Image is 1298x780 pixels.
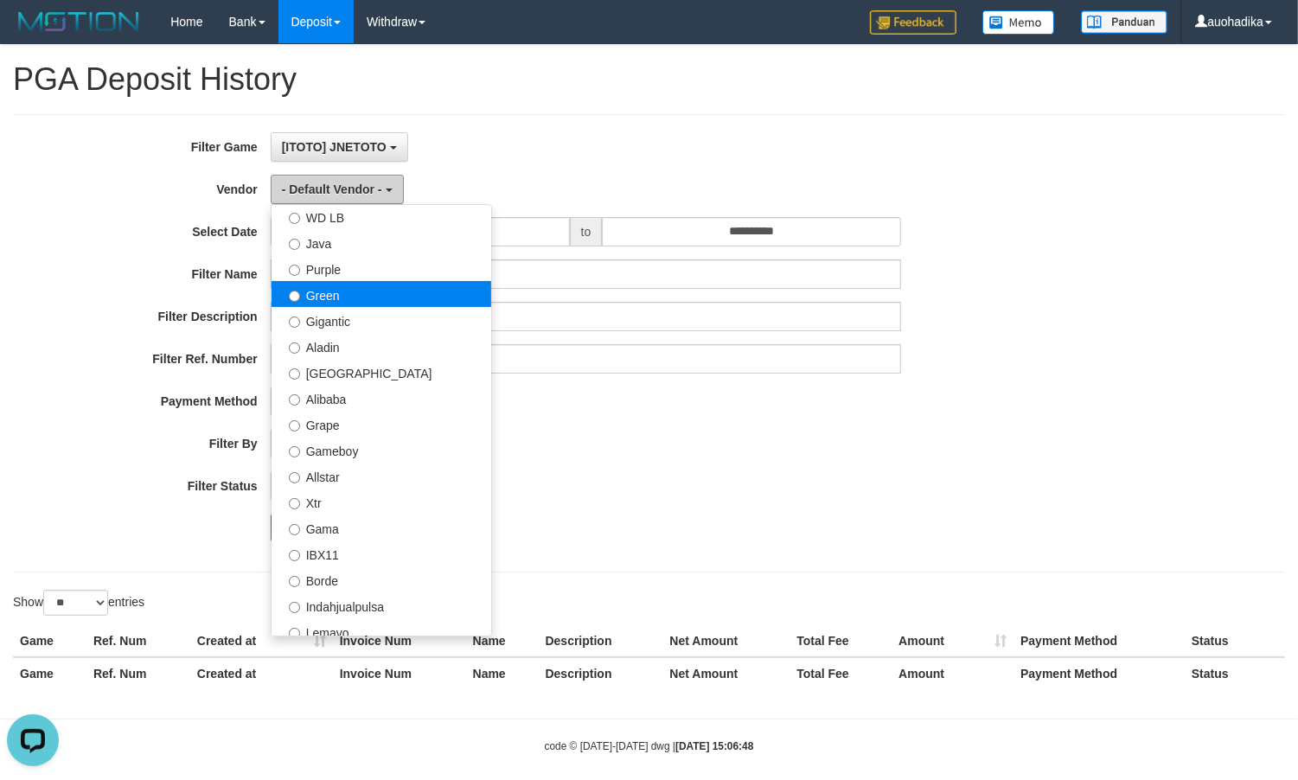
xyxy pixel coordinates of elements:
th: Ref. Num [86,625,190,657]
label: Gameboy [272,437,491,463]
button: Open LiveChat chat widget [7,7,59,59]
input: Gameboy [289,446,300,457]
input: Gigantic [289,316,300,328]
input: Java [289,239,300,250]
th: Created at [190,625,333,657]
label: Allstar [272,463,491,489]
th: Game [13,657,86,689]
input: Green [289,291,300,302]
label: Alibaba [272,385,491,411]
img: panduan.png [1081,10,1167,34]
input: WD LB [289,213,300,224]
label: [GEOGRAPHIC_DATA] [272,359,491,385]
th: Payment Method [1013,657,1185,689]
th: Net Amount [662,625,790,657]
label: Borde [272,566,491,592]
label: Lemavo [272,618,491,644]
input: Allstar [289,472,300,483]
label: Indahjualpulsa [272,592,491,618]
input: Purple [289,265,300,276]
button: [ITOTO] JNETOTO [271,132,408,162]
th: Invoice Num [333,625,466,657]
th: Status [1185,657,1285,689]
th: Created at [190,657,333,689]
input: Grape [289,420,300,432]
th: Ref. Num [86,657,190,689]
label: Xtr [272,489,491,515]
input: Alibaba [289,394,300,406]
th: Payment Method [1013,625,1185,657]
label: Gama [272,515,491,540]
th: Description [539,625,663,657]
th: Name [466,657,539,689]
input: Borde [289,576,300,587]
th: Name [466,625,539,657]
th: Invoice Num [333,657,466,689]
label: Green [272,281,491,307]
label: Purple [272,255,491,281]
span: to [570,217,603,246]
input: Lemavo [289,628,300,639]
h1: PGA Deposit History [13,62,1285,97]
small: code © [DATE]-[DATE] dwg | [545,740,754,752]
img: Button%20Memo.svg [982,10,1055,35]
label: IBX11 [272,540,491,566]
input: Xtr [289,498,300,509]
img: Feedback.jpg [870,10,956,35]
label: Show entries [13,590,144,616]
th: Game [13,625,86,657]
button: - Default Vendor - [271,175,404,204]
span: - Default Vendor - [282,182,382,196]
strong: [DATE] 15:06:48 [675,740,753,752]
th: Net Amount [662,657,790,689]
th: Status [1185,625,1285,657]
input: Indahjualpulsa [289,602,300,613]
input: Aladin [289,342,300,354]
span: [ITOTO] JNETOTO [282,140,387,154]
input: [GEOGRAPHIC_DATA] [289,368,300,380]
input: Gama [289,524,300,535]
label: Aladin [272,333,491,359]
th: Description [539,657,663,689]
label: Grape [272,411,491,437]
label: Java [272,229,491,255]
th: Total Fee [790,625,892,657]
th: Total Fee [790,657,892,689]
input: IBX11 [289,550,300,561]
select: Showentries [43,590,108,616]
th: Amount [892,657,1013,689]
th: Amount [892,625,1013,657]
label: WD LB [272,203,491,229]
img: MOTION_logo.png [13,9,144,35]
label: Gigantic [272,307,491,333]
